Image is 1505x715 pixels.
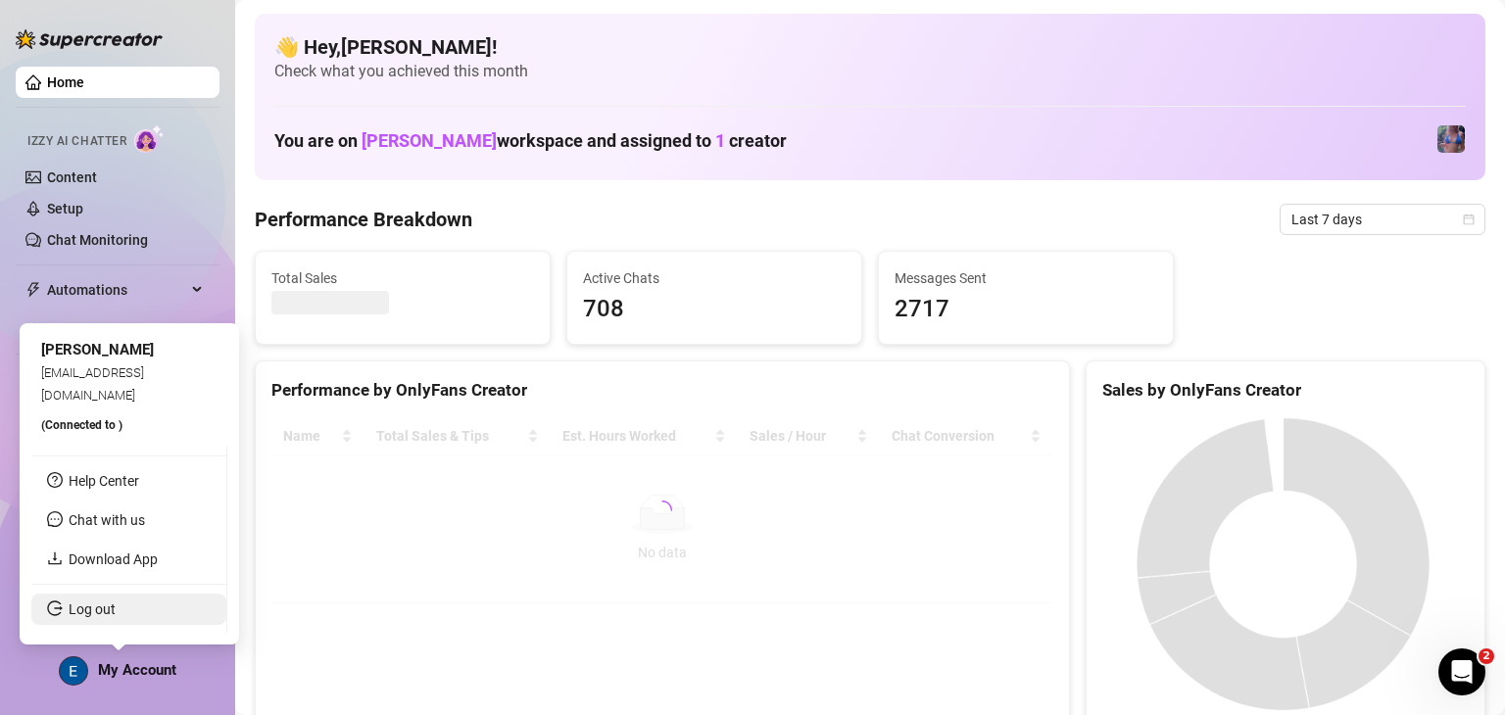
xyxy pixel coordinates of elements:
div: Sales by OnlyFans Creator [1102,377,1469,404]
iframe: Intercom live chat [1438,648,1485,695]
span: My Account [98,661,176,679]
span: message [47,511,63,527]
a: Chat Monitoring [47,232,148,248]
img: AI Chatter [134,124,165,153]
h4: Performance Breakdown [255,206,472,233]
span: 1 [715,130,725,151]
span: Chat Copilot [47,313,186,345]
img: ACg8ocLcPRSDFD1_FgQTWMGHesrdCMFi59PFqVtBfnK-VGsPLWuquQ=s96-c [60,657,87,685]
span: [PERSON_NAME] [362,130,497,151]
a: Download App [69,551,158,567]
span: thunderbolt [25,282,41,298]
img: Jaylie [1437,125,1465,153]
span: Izzy AI Chatter [27,132,126,151]
span: Active Chats [583,267,846,289]
a: Setup [47,201,83,216]
span: 708 [583,291,846,328]
span: Check what you achieved this month [274,61,1466,82]
span: calendar [1463,214,1475,225]
span: Total Sales [271,267,534,289]
h1: You are on workspace and assigned to creator [274,130,787,152]
span: Chat with us [69,512,145,528]
div: Performance by OnlyFans Creator [271,377,1053,404]
a: Help Center [69,473,139,489]
span: Automations [47,274,186,306]
span: loading [649,497,676,524]
span: (Connected to ) [41,418,122,432]
span: Last 7 days [1291,205,1474,234]
li: Log out [31,594,226,625]
h4: 👋 Hey, [PERSON_NAME] ! [274,33,1466,61]
span: Messages Sent [895,267,1157,289]
a: Log out [69,601,116,617]
span: 2 [1479,648,1494,664]
img: logo-BBDzfeDw.svg [16,29,163,49]
a: Home [47,74,84,90]
span: 2717 [895,291,1157,328]
span: [EMAIL_ADDRESS][DOMAIN_NAME] [41,365,144,402]
span: [PERSON_NAME] [41,341,154,358]
a: Content [47,169,97,185]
